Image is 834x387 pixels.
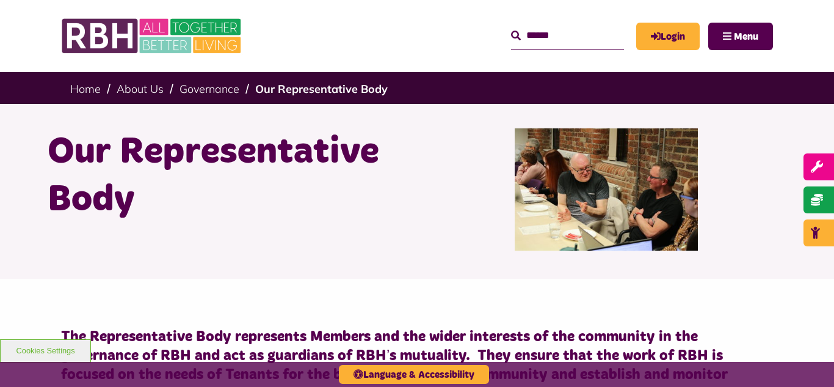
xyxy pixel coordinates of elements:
button: Language & Accessibility [339,365,489,384]
img: Rep Body [515,128,698,251]
iframe: Netcall Web Assistant for live chat [779,332,834,387]
h1: Our Representative Body [48,128,408,224]
button: Navigation [708,23,773,50]
a: Governance [179,82,239,96]
a: Home [70,82,101,96]
span: Menu [734,32,758,42]
img: RBH [61,12,244,60]
a: About Us [117,82,164,96]
a: Our Representative Body [255,82,388,96]
a: MyRBH [636,23,700,50]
